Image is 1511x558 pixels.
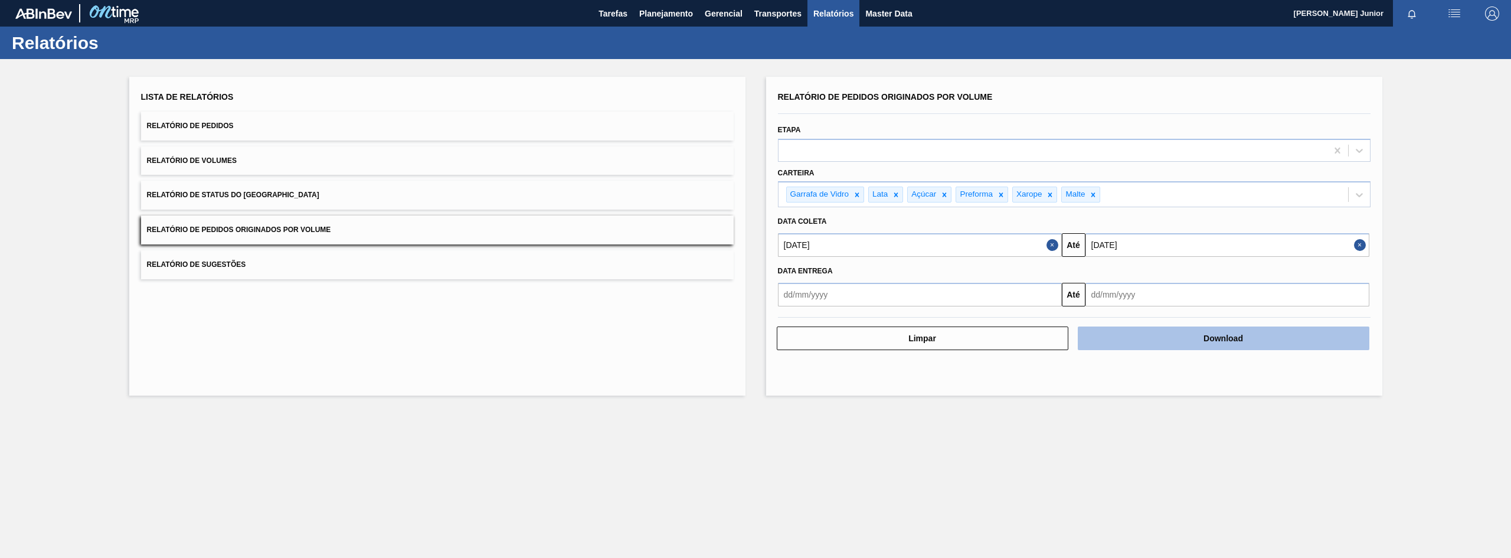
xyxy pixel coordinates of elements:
label: Carteira [778,169,815,177]
label: Etapa [778,126,801,134]
span: Relatório de Status do [GEOGRAPHIC_DATA] [147,191,319,199]
div: Garrafa de Vidro [787,187,851,202]
span: Relatório de Volumes [147,156,237,165]
span: Relatório de Pedidos Originados por Volume [147,226,331,234]
img: TNhmsLtSVTkK8tSr43FrP2fwEKptu5GPRR3wAAAABJRU5ErkJggg== [15,8,72,19]
div: Xarope [1013,187,1044,202]
span: Relatório de Sugestões [147,260,246,269]
button: Limpar [777,327,1068,350]
span: Relatórios [813,6,853,21]
button: Relatório de Pedidos Originados por Volume [141,216,734,244]
button: Relatório de Status do [GEOGRAPHIC_DATA] [141,181,734,210]
span: Tarefas [598,6,627,21]
button: Relatório de Volumes [141,146,734,175]
span: Data entrega [778,267,833,275]
input: dd/mm/yyyy [778,283,1062,306]
div: Preforma [956,187,995,202]
div: Açúcar [908,187,938,202]
button: Notificações [1393,5,1431,22]
span: Gerencial [705,6,743,21]
span: Relatório de Pedidos [147,122,234,130]
button: Download [1078,327,1369,350]
button: Até [1062,283,1085,306]
span: Lista de Relatórios [141,92,234,102]
span: Transportes [754,6,802,21]
button: Relatório de Sugestões [141,250,734,279]
img: userActions [1447,6,1461,21]
div: Lata [869,187,889,202]
span: Master Data [865,6,912,21]
span: Relatório de Pedidos Originados por Volume [778,92,993,102]
input: dd/mm/yyyy [1085,283,1369,306]
input: dd/mm/yyyy [1085,233,1369,257]
input: dd/mm/yyyy [778,233,1062,257]
button: Close [1046,233,1062,257]
button: Relatório de Pedidos [141,112,734,141]
span: Data coleta [778,217,827,226]
img: Logout [1485,6,1499,21]
span: Planejamento [639,6,693,21]
h1: Relatórios [12,36,221,50]
button: Até [1062,233,1085,257]
button: Close [1354,233,1369,257]
div: Malte [1062,187,1087,202]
